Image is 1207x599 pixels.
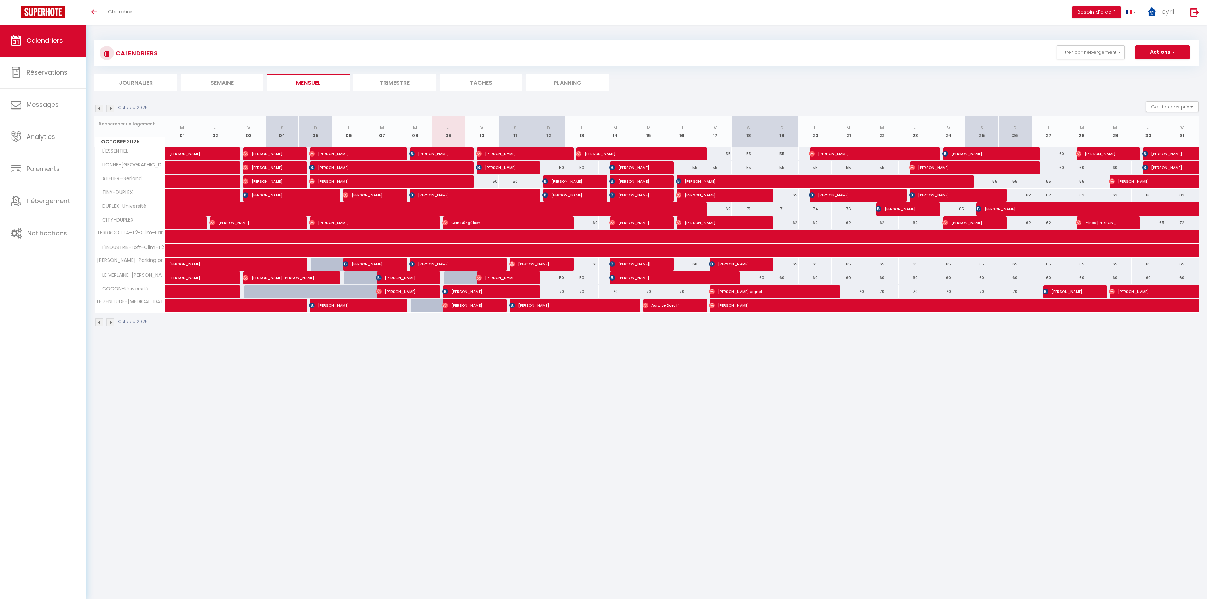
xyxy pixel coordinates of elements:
[998,271,1032,284] div: 60
[169,254,234,267] span: [PERSON_NAME]
[413,124,417,131] abbr: M
[665,285,698,298] div: 70
[765,258,799,271] div: 65
[998,258,1032,271] div: 65
[476,271,520,284] span: [PERSON_NAME]
[309,175,453,188] span: [PERSON_NAME]
[565,258,598,271] div: 60
[169,143,202,157] span: [PERSON_NAME]
[513,124,517,131] abbr: S
[94,74,177,91] li: Journalier
[1132,216,1165,229] div: 65
[465,116,499,147] th: 10
[199,116,232,147] th: 02
[21,6,65,18] img: Super Booking
[680,124,683,131] abbr: J
[1165,216,1199,229] div: 72
[1165,271,1199,284] div: 60
[432,116,465,147] th: 09
[632,116,665,147] th: 15
[353,74,436,91] li: Trimestre
[998,189,1032,202] div: 62
[96,258,167,263] span: [PERSON_NAME]-Parking privé gratuit
[409,147,453,160] span: [PERSON_NAME]
[799,116,832,147] th: 20
[27,196,70,205] span: Hébergement
[1132,189,1165,202] div: 68
[1032,116,1065,147] th: 27
[96,230,167,235] span: TERRACOTTA-T2-Clim-Parking privé gratuit
[799,216,832,229] div: 62
[280,124,284,131] abbr: S
[765,216,799,229] div: 62
[1065,189,1098,202] div: 62
[998,285,1032,298] div: 70
[613,124,617,131] abbr: M
[442,285,520,298] span: [PERSON_NAME]
[998,216,1032,229] div: 62
[876,202,920,216] span: [PERSON_NAME]
[965,271,998,284] div: 60
[832,216,865,229] div: 62
[846,124,851,131] abbr: M
[814,124,816,131] abbr: L
[348,124,350,131] abbr: L
[465,175,499,188] div: 50
[1162,7,1174,16] span: cyril
[166,271,199,285] a: [PERSON_NAME]
[499,175,532,188] div: 50
[1065,258,1098,271] div: 65
[965,258,998,271] div: 65
[632,285,665,298] div: 70
[547,124,550,131] abbr: D
[1065,116,1098,147] th: 28
[265,116,298,147] th: 04
[1142,147,1191,160] span: [PERSON_NAME]
[1013,124,1017,131] abbr: D
[399,116,432,147] th: 08
[832,285,865,298] div: 70
[1165,116,1199,147] th: 31
[965,175,998,188] div: 55
[914,124,917,131] abbr: J
[476,147,553,160] span: [PERSON_NAME]
[565,216,598,229] div: 60
[932,271,965,284] div: 60
[865,161,898,174] div: 55
[665,161,698,174] div: 55
[532,285,565,298] div: 70
[965,285,998,298] div: 70
[96,271,167,279] span: LE VERLAINE-[PERSON_NAME]
[865,285,898,298] div: 70
[1065,175,1098,188] div: 55
[732,161,765,174] div: 55
[118,318,148,325] p: Octobre 2025
[27,100,59,109] span: Messages
[899,271,932,284] div: 60
[96,216,135,224] span: CITY-DUPLEX
[709,285,820,298] span: [PERSON_NAME] Vignet
[765,202,799,216] div: 71
[899,116,932,147] th: 23
[118,105,148,111] p: Octobre 2025
[1190,8,1199,17] img: logout
[643,299,687,312] span: Aura Le Doeuff
[209,216,287,229] span: [PERSON_NAME]
[899,216,932,229] div: 62
[832,258,865,271] div: 65
[532,161,565,174] div: 50
[765,189,799,202] div: 65
[181,74,263,91] li: Semaine
[96,285,150,293] span: COCON-Université
[1080,124,1084,131] abbr: M
[599,285,632,298] div: 70
[698,116,732,147] th: 17
[1098,258,1132,271] div: 65
[1032,271,1065,284] div: 60
[247,124,250,131] abbr: V
[747,124,750,131] abbr: S
[947,124,950,131] abbr: V
[698,147,732,160] div: 55
[526,74,609,91] li: Planning
[1032,147,1065,160] div: 60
